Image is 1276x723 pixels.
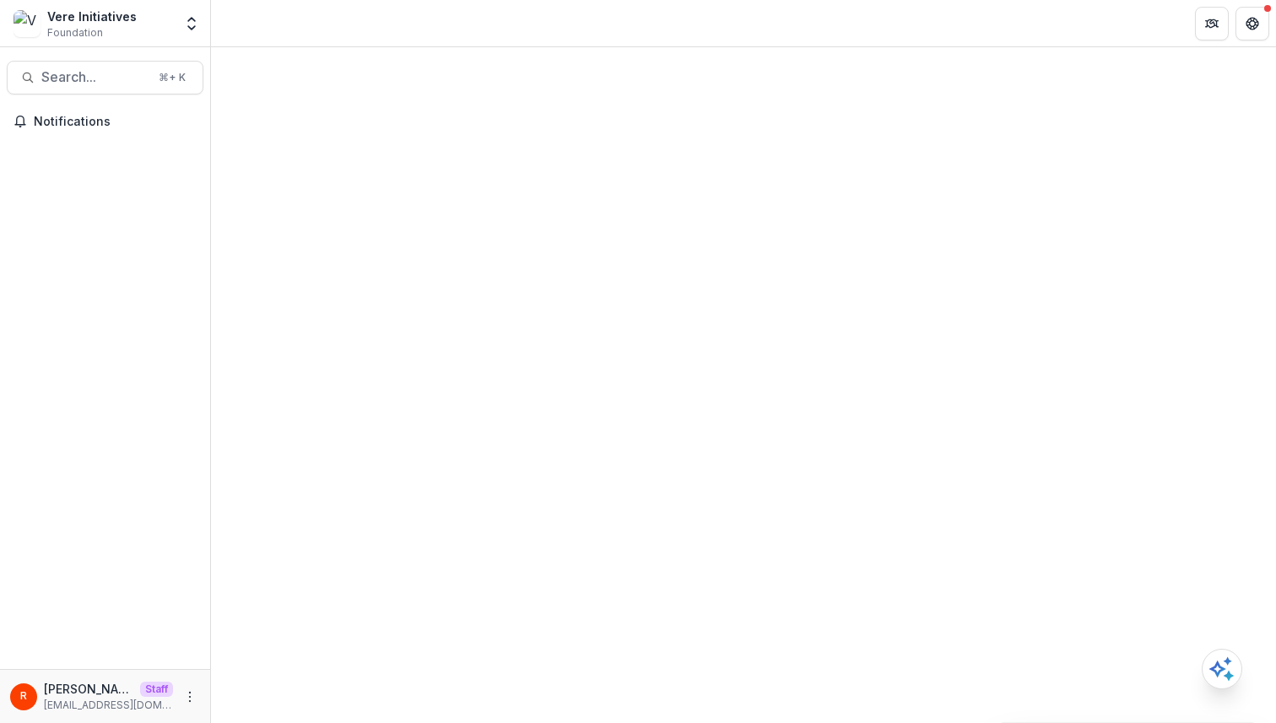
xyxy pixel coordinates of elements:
[14,10,41,37] img: Vere Initiatives
[41,69,149,85] span: Search...
[1195,7,1229,40] button: Partners
[180,687,200,707] button: More
[1202,649,1242,689] button: Open AI Assistant
[44,680,133,698] p: [PERSON_NAME]
[180,7,203,40] button: Open entity switcher
[44,698,173,713] p: [EMAIL_ADDRESS][DOMAIN_NAME]
[34,115,197,129] span: Notifications
[47,25,103,40] span: Foundation
[155,68,189,87] div: ⌘ + K
[7,61,203,94] button: Search...
[47,8,137,25] div: Vere Initiatives
[7,108,203,135] button: Notifications
[140,682,173,697] p: Staff
[20,691,27,702] div: Raj
[218,11,289,35] nav: breadcrumb
[1235,7,1269,40] button: Get Help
